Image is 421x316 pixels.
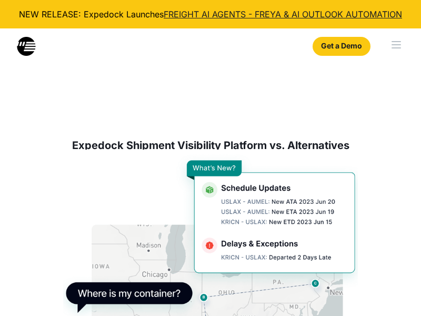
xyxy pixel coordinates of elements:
div: menu [375,28,421,62]
div: NEW RELEASE: Expedock Launches [8,8,413,20]
iframe: Chat Widget [368,265,421,316]
a: FREIGHT AI AGENTS - FREYA & AI OUTLOOK AUTOMATION [164,9,402,19]
a: Get a Demo [313,37,370,56]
